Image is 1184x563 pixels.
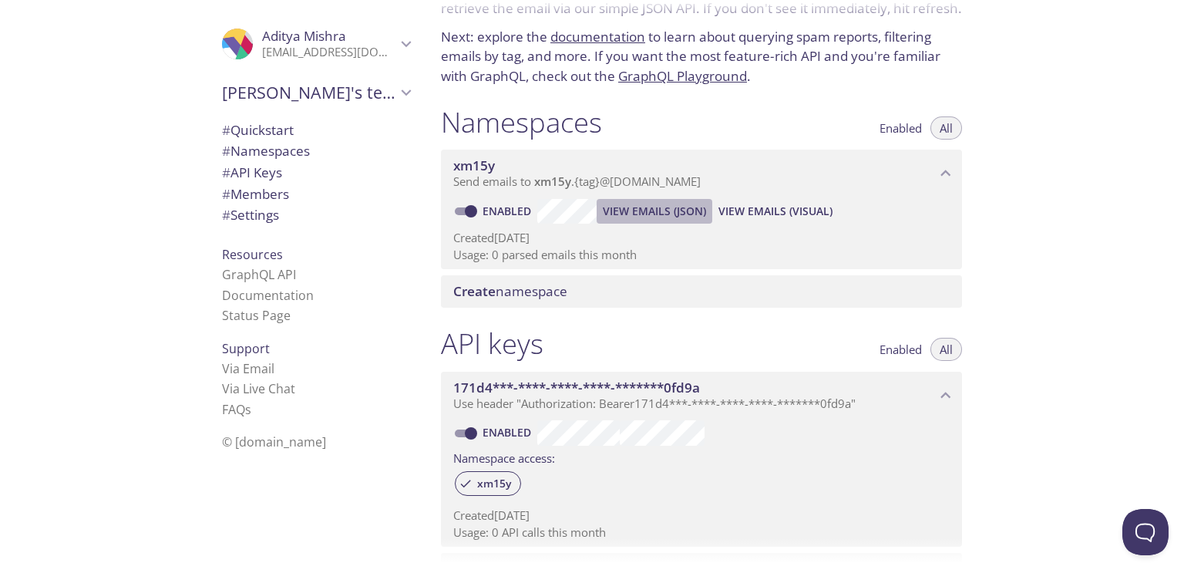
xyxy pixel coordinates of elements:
[222,185,230,203] span: #
[453,524,950,541] p: Usage: 0 API calls this month
[618,67,747,85] a: GraphQL Playground
[222,206,279,224] span: Settings
[453,174,701,189] span: Send emails to . {tag} @[DOMAIN_NAME]
[222,340,270,357] span: Support
[222,82,396,103] span: [PERSON_NAME]'s team
[468,477,520,491] span: xm15y
[210,140,422,162] div: Namespaces
[222,307,291,324] a: Status Page
[441,27,962,86] p: Next: explore the to learn about querying spam reports, filtering emails by tag, and more. If you...
[1122,509,1169,555] iframe: Help Scout Beacon - Open
[453,507,950,524] p: Created [DATE]
[222,380,295,397] a: Via Live Chat
[455,471,521,496] div: xm15y
[210,19,422,69] div: Aditya Mishra
[222,121,294,139] span: Quickstart
[712,199,839,224] button: View Emails (Visual)
[603,202,706,221] span: View Emails (JSON)
[441,275,962,308] div: Create namespace
[210,184,422,205] div: Members
[441,105,602,140] h1: Namespaces
[222,401,251,418] a: FAQ
[222,287,314,304] a: Documentation
[222,164,282,181] span: API Keys
[222,121,230,139] span: #
[453,282,567,300] span: namespace
[222,142,230,160] span: #
[718,202,832,221] span: View Emails (Visual)
[534,174,571,189] span: xm15y
[930,338,962,361] button: All
[441,150,962,197] div: xm15y namespace
[480,425,537,440] a: Enabled
[597,199,712,224] button: View Emails (JSON)
[210,162,422,184] div: API Keys
[210,204,422,226] div: Team Settings
[210,120,422,141] div: Quickstart
[210,72,422,113] div: Aditya's team
[222,266,296,283] a: GraphQL API
[930,116,962,140] button: All
[245,401,251,418] span: s
[441,326,543,361] h1: API keys
[222,360,274,377] a: Via Email
[222,433,326,450] span: © [DOMAIN_NAME]
[222,206,230,224] span: #
[453,247,950,263] p: Usage: 0 parsed emails this month
[453,446,555,468] label: Namespace access:
[453,230,950,246] p: Created [DATE]
[262,45,396,60] p: [EMAIL_ADDRESS][DOMAIN_NAME]
[262,27,346,45] span: Aditya Mishra
[453,282,496,300] span: Create
[550,28,645,46] a: documentation
[222,185,289,203] span: Members
[453,157,495,174] span: xm15y
[870,338,931,361] button: Enabled
[222,142,310,160] span: Namespaces
[222,246,283,263] span: Resources
[480,204,537,218] a: Enabled
[870,116,931,140] button: Enabled
[222,164,230,181] span: #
